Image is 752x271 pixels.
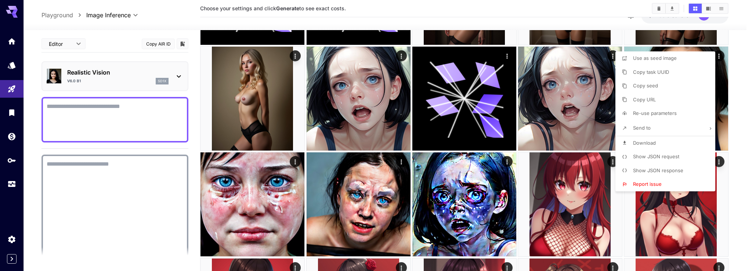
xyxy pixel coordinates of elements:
[633,153,679,159] span: Show JSON request
[633,167,683,173] span: Show JSON response
[633,181,662,187] span: Report issue
[633,140,656,146] span: Download
[633,55,677,61] span: Use as seed image
[633,83,658,88] span: Copy seed
[633,97,656,102] span: Copy URL
[633,125,651,131] span: Send to
[633,110,677,116] span: Re-use parameters
[633,69,669,75] span: Copy task UUID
